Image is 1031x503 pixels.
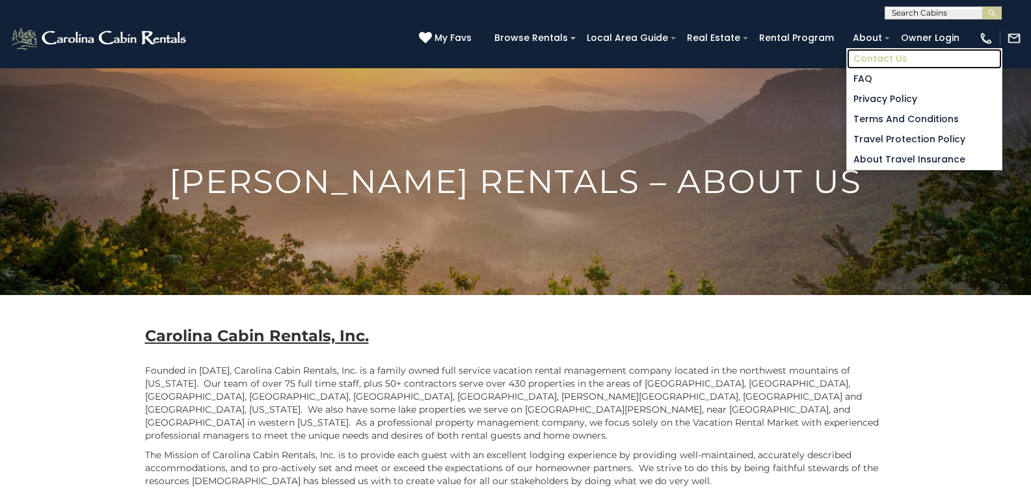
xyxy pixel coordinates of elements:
a: Privacy Policy [847,89,1002,109]
a: About Travel Insurance [847,149,1002,170]
a: Local Area Guide [580,28,675,48]
p: Founded in [DATE], Carolina Cabin Rentals, Inc. is a family owned full service vacation rental ma... [145,364,887,442]
a: FAQ [847,69,1002,89]
img: phone-regular-white.png [979,31,993,45]
a: Real Estate [680,28,747,48]
a: About [846,28,889,48]
img: White-1-2.png [10,25,190,51]
span: My Favs [435,31,472,45]
a: Rental Program [753,28,840,48]
img: mail-regular-white.png [1007,31,1021,45]
a: Contact Us [847,49,1002,69]
a: Terms and Conditions [847,109,1002,129]
a: Browse Rentals [488,28,574,48]
a: Travel Protection Policy [847,129,1002,149]
a: Owner Login [894,28,966,48]
p: The Mission of Carolina Cabin Rentals, Inc. is to provide each guest with an excellent lodging ex... [145,448,887,487]
b: Carolina Cabin Rentals, Inc. [145,326,369,345]
a: My Favs [419,31,475,45]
